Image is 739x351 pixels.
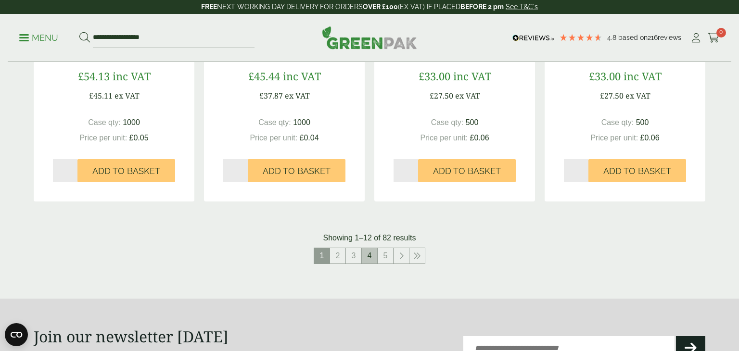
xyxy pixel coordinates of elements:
span: inc VAT [624,69,662,83]
button: Add to Basket [418,159,516,182]
span: reviews [658,34,681,41]
span: £27.50 [600,90,624,101]
span: Price per unit: [250,134,297,142]
a: Menu [19,32,58,42]
span: ex VAT [285,90,310,101]
span: ex VAT [455,90,480,101]
a: 2 [330,248,345,263]
span: inc VAT [453,69,491,83]
span: Case qty: [258,118,291,126]
strong: Join our newsletter [DATE] [34,326,229,347]
span: Price per unit: [79,134,127,142]
div: 4.79 Stars [559,33,602,42]
span: 1000 [293,118,310,126]
strong: FREE [201,3,217,11]
img: GreenPak Supplies [322,26,417,49]
span: 500 [466,118,479,126]
span: Price per unit: [590,134,638,142]
span: Case qty: [431,118,464,126]
span: Add to Basket [92,166,160,176]
span: Case qty: [88,118,121,126]
span: 1 [314,248,330,263]
a: 4 [362,248,377,263]
i: My Account [690,33,702,43]
strong: BEFORE 2 pm [460,3,504,11]
span: 216 [648,34,658,41]
span: Based on [618,34,648,41]
a: See T&C's [506,3,538,11]
span: £0.05 [129,134,149,142]
span: 4.8 [607,34,618,41]
button: Open CMP widget [5,323,28,346]
span: £0.06 [640,134,660,142]
img: REVIEWS.io [512,35,554,41]
p: Menu [19,32,58,44]
span: Add to Basket [603,166,671,176]
span: 0 [716,28,726,38]
span: £0.06 [470,134,489,142]
button: Add to Basket [248,159,345,182]
button: Add to Basket [588,159,686,182]
button: Add to Basket [77,159,175,182]
i: Cart [708,33,720,43]
span: £45.44 [248,69,280,83]
span: £33.00 [419,69,450,83]
span: 500 [636,118,649,126]
span: £0.04 [300,134,319,142]
a: 3 [346,248,361,263]
span: 1000 [123,118,140,126]
span: £37.87 [259,90,283,101]
a: 0 [708,31,720,45]
span: ex VAT [115,90,140,101]
span: Case qty: [601,118,634,126]
a: 5 [378,248,393,263]
span: £27.50 [430,90,453,101]
span: Add to Basket [433,166,501,176]
span: Add to Basket [263,166,331,176]
span: £45.11 [89,90,113,101]
span: £33.00 [589,69,621,83]
span: Price per unit: [420,134,468,142]
p: Showing 1–12 of 82 results [323,232,416,244]
strong: OVER £100 [363,3,398,11]
span: ex VAT [625,90,650,101]
span: inc VAT [113,69,151,83]
span: £54.13 [78,69,110,83]
span: inc VAT [283,69,321,83]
